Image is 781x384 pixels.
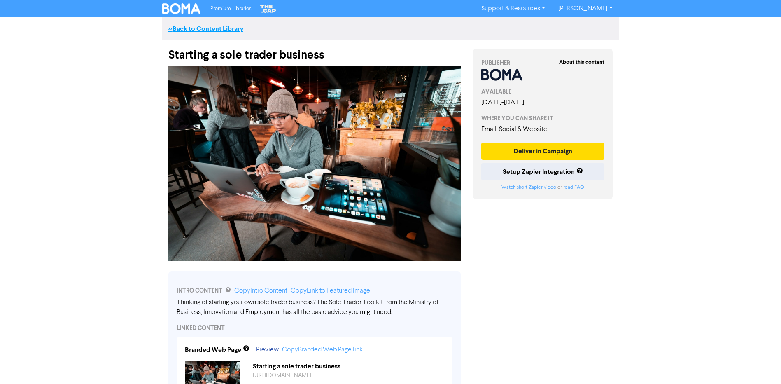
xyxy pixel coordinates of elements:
img: The Gap [259,3,277,14]
img: BOMA Logo [162,3,201,14]
div: Starting a sole trader business [247,361,450,371]
a: read FAQ [563,185,584,190]
a: <<Back to Content Library [168,25,243,33]
strong: About this content [559,59,604,66]
a: Copy Intro Content [234,288,287,294]
a: Preview [256,347,279,353]
div: https://public2.bomamarketing.com/cp/2ECVAtSAvizQjwoJWiAtXx?sa=0rpFAFM [247,371,450,380]
div: Starting a sole trader business [168,40,461,62]
div: or [481,184,605,191]
a: [PERSON_NAME] [552,2,619,15]
a: Copy Branded Web Page link [282,347,363,353]
div: [DATE] - [DATE] [481,98,605,108]
div: PUBLISHER [481,59,605,67]
button: Deliver in Campaign [481,143,605,160]
div: INTRO CONTENT [177,286,452,296]
div: Email, Social & Website [481,124,605,134]
span: Premium Libraries: [210,6,252,12]
div: Thinking of starting your own sole trader business? The Sole Trader Toolkit from the Ministry of ... [177,297,452,317]
div: LINKED CONTENT [177,324,452,332]
iframe: Chat Widget [740,344,781,384]
a: Copy Link to Featured Image [291,288,370,294]
a: Watch short Zapier video [501,185,556,190]
button: Setup Zapier Integration [481,163,605,180]
div: WHERE YOU CAN SHARE IT [481,114,605,123]
div: AVAILABLE [481,87,605,96]
a: Support & Resources [475,2,552,15]
a: [URL][DOMAIN_NAME] [253,372,311,378]
div: Branded Web Page [185,345,241,355]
